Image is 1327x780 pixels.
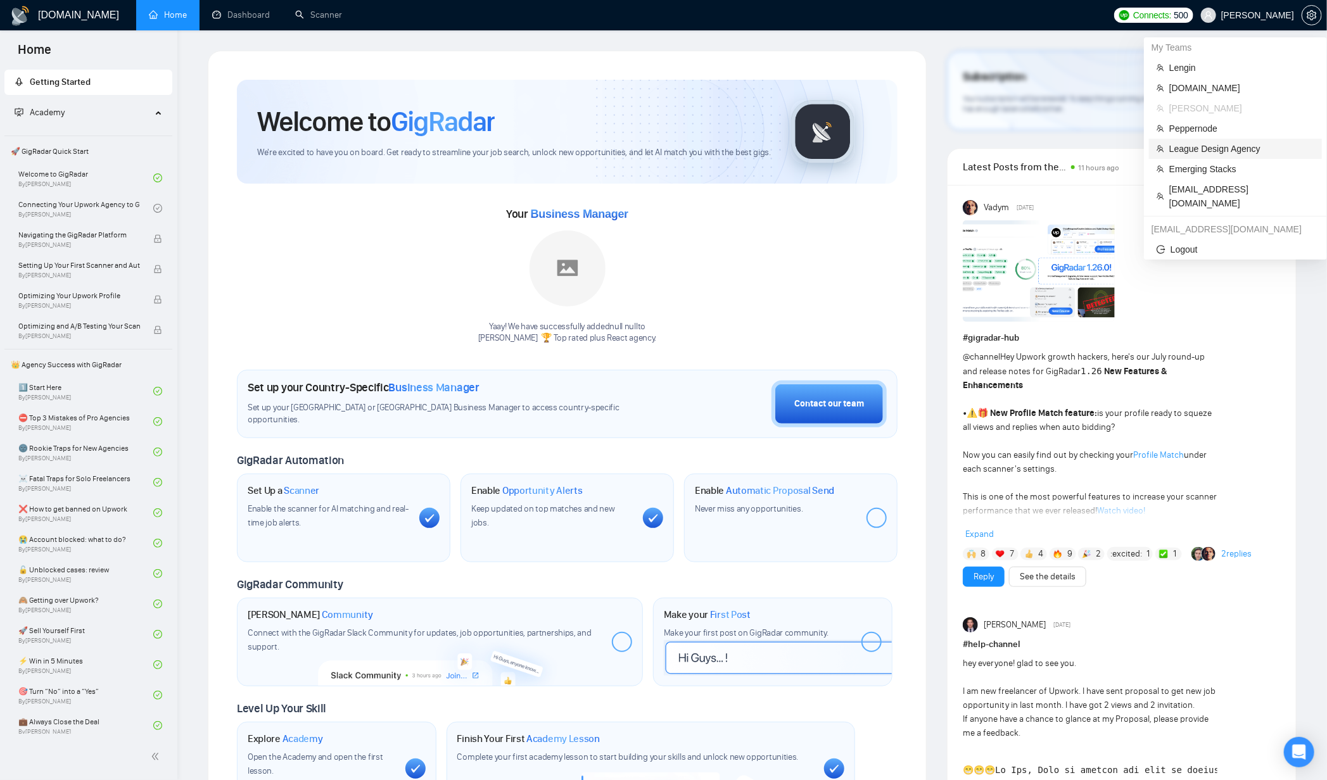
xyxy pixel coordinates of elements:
span: Never miss any opportunities. [695,503,803,514]
span: check-circle [153,569,162,578]
span: Peppernode [1169,122,1314,135]
span: team [1157,165,1164,173]
div: Yaay! We have successfully added null null to [478,321,657,345]
a: See the details [1020,570,1076,584]
span: Set up your [GEOGRAPHIC_DATA] or [GEOGRAPHIC_DATA] Business Manager to access country-specific op... [248,402,632,426]
a: 🙈 Getting over Upwork?By[PERSON_NAME] [18,590,153,618]
span: setting [1302,10,1321,20]
h1: Enable [471,484,583,497]
span: check-circle [153,630,162,639]
a: dashboardDashboard [212,9,270,20]
span: Level Up Your Skill [237,701,326,715]
span: check-circle [153,448,162,456]
code: 1.26 [1081,366,1102,376]
span: Your subscription will be renewed. To keep things running smoothly, make sure your payment method... [963,94,1276,114]
a: 🚀 Sell Yourself FirstBy[PERSON_NAME] [18,620,153,648]
span: Business Manager [389,381,479,394]
a: Welcome to GigRadarBy[PERSON_NAME] [18,164,153,192]
span: check-circle [153,417,162,426]
span: 1 [1146,548,1150,560]
span: GigRadar Community [237,577,343,591]
img: upwork-logo.png [1119,10,1129,20]
span: Connects: [1133,8,1171,22]
button: setting [1302,5,1322,25]
a: ☠️ Fatal Traps for Solo FreelancersBy[PERSON_NAME] [18,469,153,496]
a: searchScanner [295,9,342,20]
a: 🔓 Unblocked cases: reviewBy[PERSON_NAME] [18,560,153,588]
span: team [1157,192,1164,200]
img: Alex B [1191,547,1205,561]
p: [PERSON_NAME] 🏆 Top rated plus React agency . [478,332,657,344]
span: 9 [1067,548,1072,560]
span: @channel [963,351,1000,362]
img: gigradar-logo.png [791,100,854,163]
span: check-circle [153,508,162,517]
span: 🎁 [977,408,988,418]
span: lock [153,295,162,304]
strong: New Profile Match feature: [990,408,1097,418]
a: 2replies [1222,548,1252,560]
img: ❤️ [996,550,1005,558]
span: check-circle [153,204,162,213]
span: League Design Agency [1169,142,1314,156]
a: Profile Match [1133,450,1184,460]
span: Automatic Proposal Send [726,484,834,497]
span: 8 [981,548,986,560]
span: check-circle [153,660,162,669]
a: Reply [974,570,994,584]
img: ✅ [1159,550,1168,558]
h1: [PERSON_NAME] [248,608,373,621]
span: By [PERSON_NAME] [18,241,140,249]
img: 🙌 [967,550,976,558]
span: We're excited to have you on board. Get ready to streamline your job search, unlock new opportuni... [257,147,771,159]
span: Optimizing Your Upwork Profile [18,289,140,302]
a: 1️⃣ Start HereBy[PERSON_NAME] [18,377,153,405]
div: My Teams [1144,37,1327,58]
div: Open Intercom Messenger [1284,737,1314,767]
a: ⛔ Top 3 Mistakes of Pro AgenciesBy[PERSON_NAME] [18,408,153,436]
img: Vadym [963,200,978,215]
span: [DOMAIN_NAME] [1169,81,1314,95]
button: Contact our team [771,381,887,427]
h1: Make your [664,608,751,621]
li: Getting Started [4,70,172,95]
span: user [1204,11,1213,20]
img: slackcommunity-bg.png [319,627,561,686]
span: fund-projection-screen [15,108,23,116]
span: By [PERSON_NAME] [18,272,140,279]
span: check-circle [153,478,162,487]
span: check-circle [153,691,162,700]
span: check-circle [153,539,162,548]
span: First Post [710,608,751,621]
span: team [1157,125,1164,132]
a: homeHome [149,9,187,20]
span: Keep updated on top matches and new jobs. [471,503,615,528]
span: 500 [1174,8,1188,22]
h1: Welcome to [257,104,495,139]
h1: Set Up a [248,484,319,497]
img: Juan Peredo [963,617,978,632]
h1: Finish Your First [457,733,600,745]
span: Academy [15,107,65,118]
span: 7 [1010,548,1014,560]
span: lock [153,265,162,274]
span: lock [153,325,162,334]
span: Logout [1157,242,1314,256]
span: Enable the scanner for AI matching and real-time job alerts. [248,503,409,528]
span: double-left [151,750,163,763]
span: ⚠️ [967,408,977,418]
img: F09AC4U7ATU-image.png [963,220,1115,322]
span: [PERSON_NAME] [1169,101,1314,115]
span: Business Manager [531,208,628,220]
span: Navigating the GigRadar Platform [18,229,140,241]
img: placeholder.png [530,230,606,306]
span: Lengin [1169,61,1314,75]
span: Your [506,207,628,221]
span: Scanner [284,484,319,497]
a: ⚡ Win in 5 MinutesBy[PERSON_NAME] [18,651,153,679]
span: check-circle [153,173,162,182]
span: [DATE] [1017,202,1034,213]
span: Opportunity Alerts [502,484,583,497]
span: check-circle [153,387,162,396]
span: Connect with the GigRadar Slack Community for updates, job opportunities, partnerships, and support. [248,627,592,652]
